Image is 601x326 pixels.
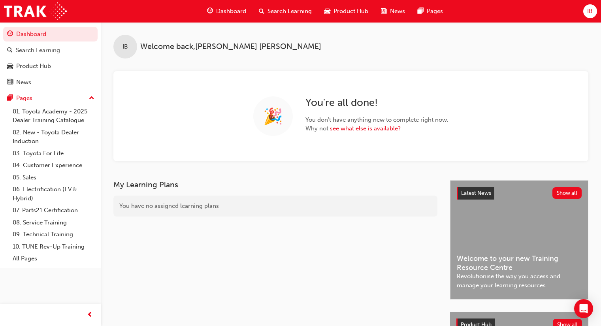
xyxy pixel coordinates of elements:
a: Dashboard [3,27,98,41]
span: search-icon [7,47,13,54]
a: 03. Toyota For Life [9,147,98,160]
span: car-icon [7,63,13,70]
span: Revolutionise the way you access and manage your learning resources. [457,272,582,290]
button: Show all [552,187,582,199]
a: 05. Sales [9,171,98,184]
span: Dashboard [216,7,246,16]
span: 🎉 [263,112,283,121]
div: Open Intercom Messenger [574,299,593,318]
a: 02. New - Toyota Dealer Induction [9,126,98,147]
span: up-icon [89,93,94,104]
a: 09. Technical Training [9,228,98,241]
a: search-iconSearch Learning [252,3,318,19]
span: guage-icon [7,31,13,38]
a: Product Hub [3,59,98,73]
a: Search Learning [3,43,98,58]
a: 08. Service Training [9,217,98,229]
div: You have no assigned learning plans [113,196,437,217]
div: Product Hub [16,62,51,71]
a: News [3,75,98,90]
button: Pages [3,91,98,106]
span: Welcome to your new Training Resource Centre [457,254,582,272]
span: Search Learning [268,7,312,16]
div: Search Learning [16,46,60,55]
span: Latest News [461,190,491,196]
button: IB [583,4,597,18]
a: car-iconProduct Hub [318,3,375,19]
a: 06. Electrification (EV & Hybrid) [9,183,98,204]
span: IB [587,7,593,16]
a: Latest NewsShow allWelcome to your new Training Resource CentreRevolutionise the way you access a... [450,180,588,300]
span: Welcome back , [PERSON_NAME] [PERSON_NAME] [140,42,321,51]
a: Latest NewsShow all [457,187,582,200]
span: pages-icon [7,95,13,102]
a: All Pages [9,253,98,265]
span: News [390,7,405,16]
a: 04. Customer Experience [9,159,98,171]
a: 07. Parts21 Certification [9,204,98,217]
span: pages-icon [418,6,424,16]
h3: My Learning Plans [113,180,437,189]
h2: You're all done! [305,96,448,109]
span: IB [122,42,128,51]
a: 01. Toyota Academy - 2025 Dealer Training Catalogue [9,106,98,126]
span: search-icon [259,6,264,16]
span: news-icon [381,6,387,16]
img: Trak [4,2,67,20]
a: news-iconNews [375,3,411,19]
a: guage-iconDashboard [201,3,252,19]
span: prev-icon [87,310,93,320]
a: see what else is available? [330,125,401,132]
div: News [16,78,31,87]
span: You don't have anything new to complete right now. [305,115,448,124]
span: car-icon [324,6,330,16]
a: 10. TUNE Rev-Up Training [9,241,98,253]
span: news-icon [7,79,13,86]
span: Why not [305,124,448,133]
span: Pages [427,7,443,16]
button: DashboardSearch LearningProduct HubNews [3,25,98,91]
a: pages-iconPages [411,3,449,19]
span: guage-icon [207,6,213,16]
span: Product Hub [333,7,368,16]
div: Pages [16,94,32,103]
